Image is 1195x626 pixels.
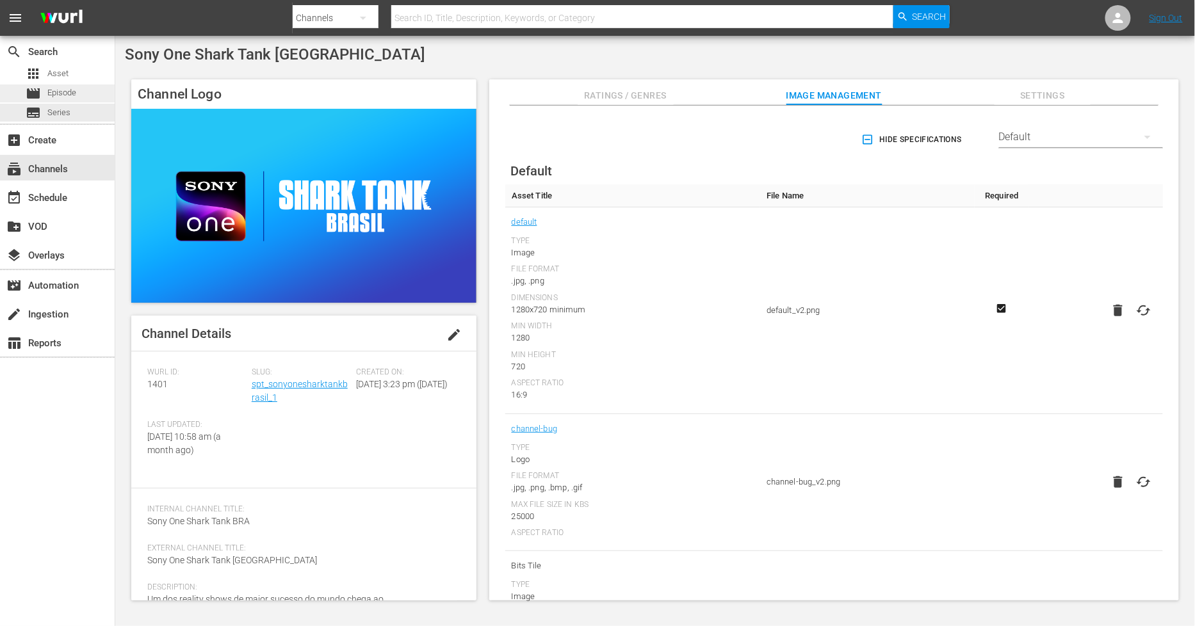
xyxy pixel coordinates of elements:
[439,319,470,350] button: edit
[6,219,22,234] span: VOD
[252,379,348,403] a: spt_sonyonesharktankbrasil_1
[760,414,975,551] td: channel-bug_v2.png
[512,580,754,590] div: Type
[995,88,1091,104] span: Settings
[512,332,754,344] div: 1280
[512,481,754,494] div: .jpg, .png, .bmp, .gif
[26,66,41,81] span: Asset
[6,190,22,205] span: Schedule
[512,558,754,574] span: Bits Tile
[999,119,1163,155] div: Default
[512,510,754,523] div: 25000
[786,88,882,104] span: Image Management
[26,105,41,120] span: Series
[512,350,754,360] div: Min Height
[6,278,22,293] span: Automation
[512,528,754,538] div: Aspect Ratio
[6,161,22,177] span: Channels
[147,431,221,455] span: [DATE] 10:58 am (a month ago)
[975,184,1028,207] th: Required
[47,67,69,80] span: Asset
[578,88,674,104] span: Ratings / Genres
[147,582,454,593] span: Description:
[47,106,70,119] span: Series
[512,590,754,603] div: Image
[147,504,454,515] span: Internal Channel Title:
[512,443,754,453] div: Type
[512,293,754,303] div: Dimensions
[147,367,245,378] span: Wurl ID:
[760,207,975,414] td: default_v2.png
[142,326,231,341] span: Channel Details
[512,453,754,466] div: Logo
[6,248,22,263] span: Overlays
[125,45,425,63] span: Sony One Shark Tank [GEOGRAPHIC_DATA]
[447,327,462,342] span: edit
[893,5,950,28] button: Search
[6,335,22,351] span: Reports
[147,420,245,430] span: Last Updated:
[147,516,250,526] span: Sony One Shark Tank BRA
[994,303,1009,314] svg: Required
[131,79,476,109] h4: Channel Logo
[8,10,23,26] span: menu
[512,246,754,259] div: Image
[859,122,967,157] button: Hide Specifications
[512,389,754,401] div: 16:9
[147,379,168,389] span: 1401
[913,5,947,28] span: Search
[511,163,553,179] span: Default
[252,367,350,378] span: Slug:
[356,379,448,389] span: [DATE] 3:23 pm ([DATE])
[147,543,454,554] span: External Channel Title:
[512,275,754,287] div: .jpg, .png
[31,3,92,33] img: ans4CAIJ8jUAAAAAAAAAAAAAAAAAAAAAAAAgQb4GAAAAAAAAAAAAAAAAAAAAAAAAJMjXAAAAAAAAAAAAAAAAAAAAAAAAgAT5G...
[6,307,22,322] span: Ingestion
[47,86,76,99] span: Episode
[6,132,22,148] span: Create
[131,109,476,303] img: Sony One Shark Tank Brasil
[1150,13,1183,23] a: Sign Out
[864,133,962,147] span: Hide Specifications
[512,471,754,481] div: File Format
[356,367,454,378] span: Created On:
[6,44,22,60] span: Search
[512,500,754,510] div: Max File Size In Kbs
[147,555,317,565] span: Sony One Shark Tank [GEOGRAPHIC_DATA]
[760,184,975,207] th: File Name
[512,360,754,373] div: 720
[512,378,754,389] div: Aspect Ratio
[505,184,760,207] th: Asset Title
[512,236,754,246] div: Type
[26,86,41,101] span: Episode
[512,303,754,316] div: 1280x720 minimum
[512,321,754,332] div: Min Width
[512,214,537,230] a: default
[512,264,754,275] div: File Format
[512,421,558,437] a: channel-bug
